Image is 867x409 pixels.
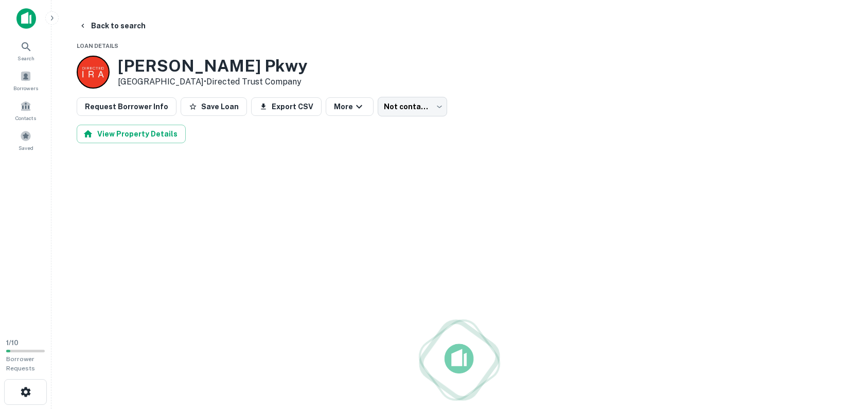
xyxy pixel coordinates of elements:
img: capitalize-icon.png [16,8,36,29]
p: [GEOGRAPHIC_DATA] • [118,76,308,88]
button: Export CSV [251,97,322,116]
span: Search [17,54,34,62]
span: Saved [19,144,33,152]
button: Save Loan [181,97,247,116]
button: View Property Details [77,125,186,143]
span: Borrowers [13,84,38,92]
button: Back to search [75,16,150,35]
span: Loan Details [77,43,118,49]
a: Saved [3,126,48,154]
span: Contacts [15,114,36,122]
h3: [PERSON_NAME] Pkwy [118,56,308,76]
button: More [326,97,374,116]
a: Borrowers [3,66,48,94]
a: Search [3,37,48,64]
span: 1 / 10 [6,339,19,347]
div: Not contacted [378,97,447,116]
a: Contacts [3,96,48,124]
span: Borrower Requests [6,355,35,372]
iframe: Chat Widget [816,327,867,376]
a: Directed Trust Company [206,77,302,87]
button: Request Borrower Info [77,97,176,116]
